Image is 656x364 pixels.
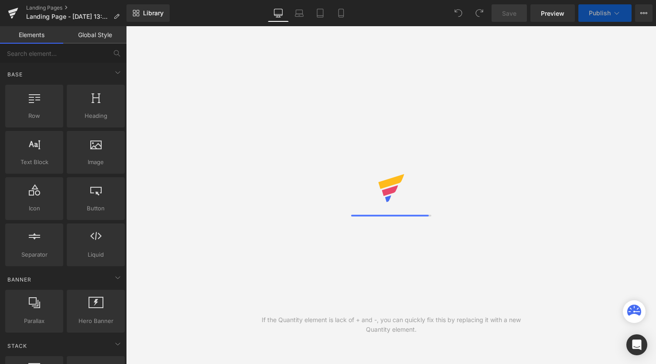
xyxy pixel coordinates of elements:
a: New Library [126,4,170,22]
a: Laptop [289,4,310,22]
button: Redo [471,4,488,22]
span: Separator [8,250,61,259]
a: Preview [530,4,575,22]
span: Parallax [8,316,61,326]
span: Liquid [69,250,122,259]
span: Library [143,9,164,17]
span: Landing Page - [DATE] 13:13:35 [26,13,110,20]
span: Base [7,70,24,79]
span: Banner [7,275,32,284]
span: Heading [69,111,122,120]
a: Global Style [63,26,126,44]
button: Publish [578,4,632,22]
a: Desktop [268,4,289,22]
span: Image [69,158,122,167]
span: Preview [541,9,564,18]
span: Icon [8,204,61,213]
span: Row [8,111,61,120]
a: Tablet [310,4,331,22]
button: More [635,4,653,22]
span: Button [69,204,122,213]
span: Save [502,9,516,18]
span: Stack [7,342,28,350]
span: Publish [589,10,611,17]
a: Mobile [331,4,352,22]
span: Text Block [8,158,61,167]
div: Open Intercom Messenger [626,334,647,355]
button: Undo [450,4,467,22]
a: Landing Pages [26,4,126,11]
span: Hero Banner [69,316,122,326]
div: If the Quantity element is lack of + and -, you can quickly fix this by replacing it with a new Q... [259,315,524,334]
